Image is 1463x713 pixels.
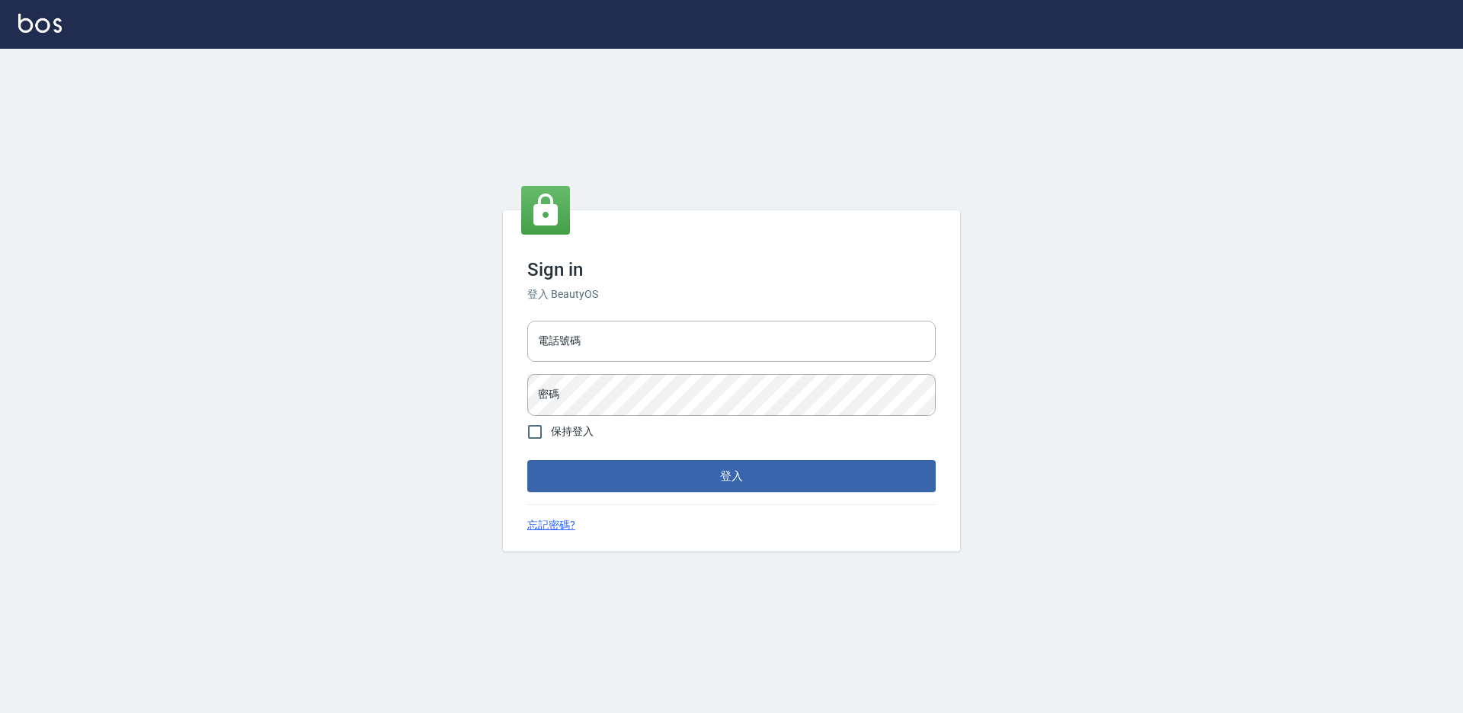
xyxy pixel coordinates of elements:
h6: 登入 BeautyOS [527,286,936,302]
img: Logo [18,14,62,33]
a: 忘記密碼? [527,517,575,533]
button: 登入 [527,460,936,492]
span: 保持登入 [551,424,594,440]
h3: Sign in [527,259,936,280]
